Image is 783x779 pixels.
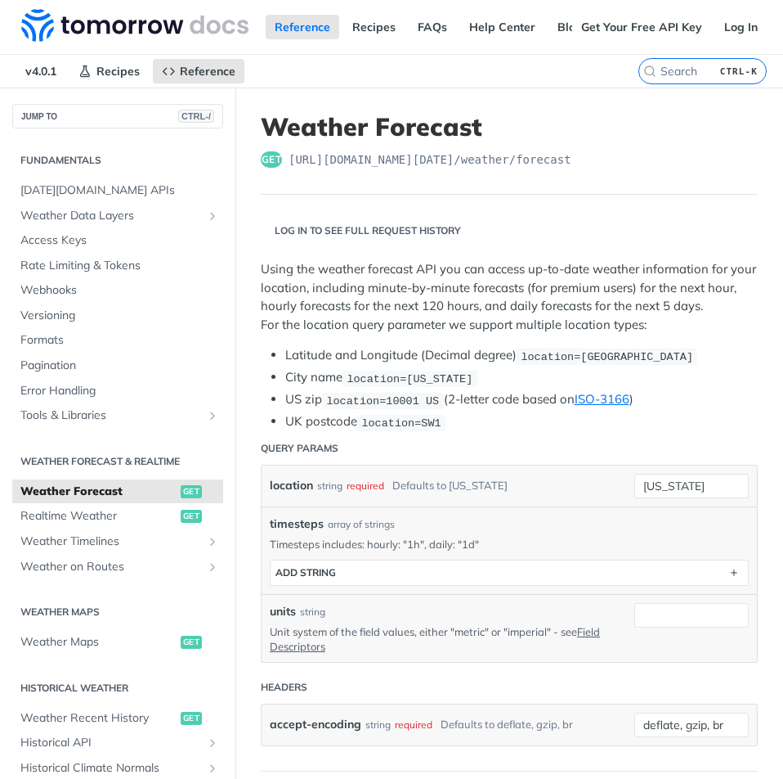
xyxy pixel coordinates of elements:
[347,474,384,498] div: required
[361,417,441,429] span: location=SW1
[20,282,219,299] span: Webhooks
[270,603,296,620] label: units
[12,153,223,168] h2: Fundamentals
[20,258,219,274] span: Rate Limiting & Tokens
[20,534,202,550] span: Weather Timelines
[285,390,758,409] li: US zip (2-letter code based on )
[271,561,748,585] button: ADD string
[575,391,629,407] a: ISO-3166
[285,412,758,431] li: UK postcode
[326,394,439,407] span: location=10001 US
[206,736,219,750] button: Show subpages for Historical API
[20,383,219,399] span: Error Handling
[20,735,202,751] span: Historical API
[548,15,592,39] a: Blog
[12,204,223,228] a: Weather Data LayersShow subpages for Weather Data Layers
[12,731,223,755] a: Historical APIShow subpages for Historical API
[20,408,202,424] span: Tools & Libraries
[206,535,219,548] button: Show subpages for Weather Timelines
[261,260,758,334] p: Using the weather forecast API you can access up-to-date weather information for your location, i...
[328,517,395,532] div: array of strings
[12,706,223,731] a: Weather Recent Historyget
[285,368,758,387] li: City name
[181,712,202,725] span: get
[343,15,405,39] a: Recipes
[181,510,202,523] span: get
[69,59,149,83] a: Recipes
[270,625,600,653] a: Field Descriptors
[180,64,235,79] span: Reference
[289,151,571,168] span: https://api.tomorrow.io/v4/weather/forecast
[96,64,140,79] span: Recipes
[275,566,336,579] div: ADD string
[178,110,214,123] span: CTRL-/
[206,409,219,422] button: Show subpages for Tools & Libraries
[12,304,223,328] a: Versioning
[12,328,223,353] a: Formats
[392,474,508,498] div: Defaults to [US_STATE]
[181,485,202,498] span: get
[21,9,248,42] img: Tomorrow.io Weather API Docs
[12,480,223,504] a: Weather Forecastget
[270,624,610,654] p: Unit system of the field values, either "metric" or "imperial" - see
[317,474,342,498] div: string
[206,209,219,223] button: Show subpages for Weather Data Layers
[20,358,219,374] span: Pagination
[572,15,711,39] a: Get Your Free API Key
[20,182,219,199] span: [DATE][DOMAIN_NAME] APIs
[12,681,223,696] h2: Historical Weather
[12,529,223,554] a: Weather TimelinesShow subpages for Weather Timelines
[12,254,223,278] a: Rate Limiting & Tokens
[20,559,202,575] span: Weather on Routes
[12,605,223,619] h2: Weather Maps
[270,474,313,498] label: location
[20,634,177,651] span: Weather Maps
[12,104,223,128] button: JUMP TOCTRL-/
[20,484,177,500] span: Weather Forecast
[12,379,223,403] a: Error Handling
[181,636,202,649] span: get
[153,59,244,83] a: Reference
[285,346,758,365] li: Latitude and Longitude (Decimal degree)
[16,59,65,83] span: v4.0.1
[270,516,324,533] span: timesteps
[20,308,219,324] span: Versioning
[409,15,456,39] a: FAQs
[261,112,758,142] h1: Weather Forecast
[715,15,767,39] a: Log In
[20,508,177,525] span: Realtime Weather
[20,332,219,349] span: Formats
[12,454,223,469] h2: Weather Forecast & realtime
[206,762,219,775] button: Show subpages for Historical Climate Normals
[12,504,223,529] a: Realtime Weatherget
[441,713,573,736] div: Defaults to deflate, gzip, br
[12,630,223,655] a: Weather Mapsget
[266,15,339,39] a: Reference
[261,223,461,238] div: Log in to see full request history
[261,151,282,168] span: get
[270,713,361,736] label: accept-encoding
[347,372,472,385] span: location=[US_STATE]
[521,350,693,362] span: location=[GEOGRAPHIC_DATA]
[206,561,219,574] button: Show subpages for Weather on Routes
[20,760,202,777] span: Historical Climate Normals
[261,441,338,456] div: Query Params
[300,605,325,619] div: string
[460,15,544,39] a: Help Center
[20,232,219,249] span: Access Keys
[643,65,656,78] svg: Search
[716,63,762,79] kbd: CTRL-K
[20,710,177,727] span: Weather Recent History
[270,537,749,552] p: Timesteps includes: hourly: "1h", daily: "1d"
[12,228,223,253] a: Access Keys
[12,555,223,579] a: Weather on RoutesShow subpages for Weather on Routes
[12,278,223,303] a: Webhooks
[365,713,391,736] div: string
[12,403,223,428] a: Tools & LibrariesShow subpages for Tools & Libraries
[261,680,307,695] div: Headers
[20,208,202,224] span: Weather Data Layers
[395,713,432,736] div: required
[12,353,223,378] a: Pagination
[12,178,223,203] a: [DATE][DOMAIN_NAME] APIs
